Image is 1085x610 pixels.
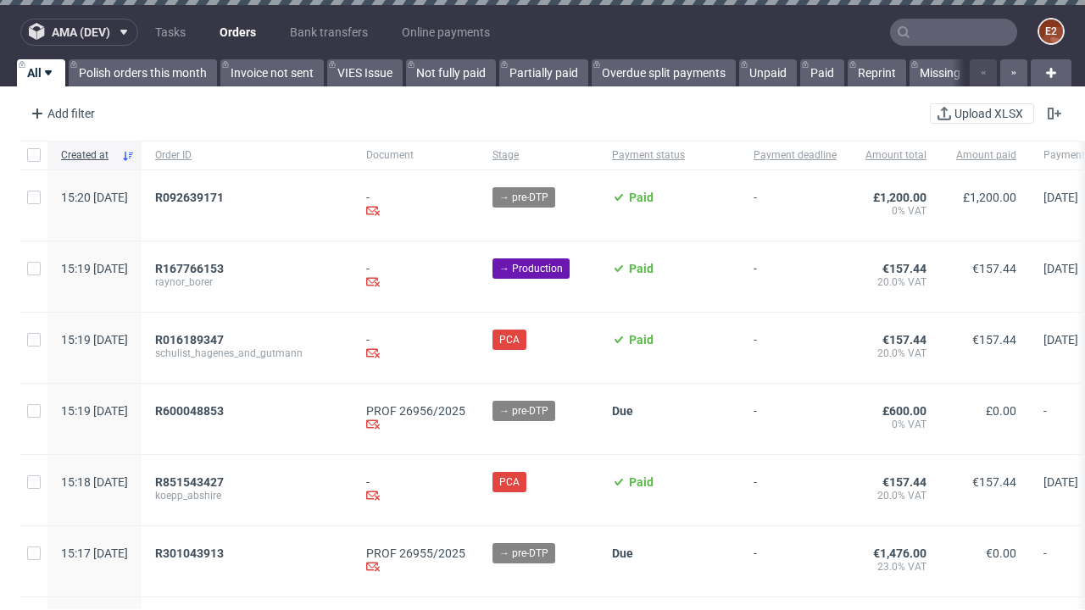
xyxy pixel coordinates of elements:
span: - [754,475,837,505]
a: R092639171 [155,191,227,204]
span: £1,200.00 [873,191,926,204]
span: 0% VAT [864,418,926,431]
a: R167766153 [155,262,227,275]
a: Unpaid [739,59,797,86]
span: €157.44 [972,333,1016,347]
div: - [366,191,465,220]
span: £0.00 [986,404,1016,418]
span: 15:19 [DATE] [61,333,128,347]
span: R167766153 [155,262,224,275]
span: Payment status [612,148,726,163]
a: Paid [800,59,844,86]
div: - [366,475,465,505]
span: 20.0% VAT [864,275,926,289]
span: 15:19 [DATE] [61,404,128,418]
span: ama (dev) [52,26,110,38]
span: PCA [499,474,520,490]
span: 15:17 [DATE] [61,546,128,560]
span: → Production [499,261,563,276]
span: R851543427 [155,475,224,489]
a: Polish orders this month [69,59,217,86]
span: 0% VAT [864,204,926,218]
a: PROF 26956/2025 [366,404,465,418]
span: R016189347 [155,333,224,347]
a: Missing invoice [910,59,1010,86]
a: PROF 26955/2025 [366,546,465,560]
a: VIES Issue [327,59,403,86]
span: Stage [492,148,585,163]
span: [DATE] [1043,333,1078,347]
button: ama (dev) [20,19,138,46]
a: R301043913 [155,546,227,560]
span: €157.44 [972,262,1016,275]
a: Invoice not sent [220,59,324,86]
span: £1,200.00 [963,191,1016,204]
span: Amount total [864,148,926,163]
div: - [366,333,465,363]
a: R016189347 [155,333,227,347]
span: €157.44 [882,333,926,347]
div: Add filter [24,100,98,127]
span: R600048853 [155,404,224,418]
span: → pre-DTP [499,546,548,561]
span: Paid [629,475,654,489]
span: Document [366,148,465,163]
a: All [17,59,65,86]
span: - [754,333,837,363]
span: - [754,404,837,434]
span: R092639171 [155,191,224,204]
span: [DATE] [1043,475,1078,489]
span: 15:19 [DATE] [61,262,128,275]
span: Created at [61,148,114,163]
span: 15:20 [DATE] [61,191,128,204]
span: 20.0% VAT [864,489,926,502]
span: 20.0% VAT [864,347,926,360]
span: £600.00 [882,404,926,418]
span: [DATE] [1043,191,1078,204]
span: - [754,262,837,291]
span: → pre-DTP [499,190,548,205]
span: Amount paid [954,148,1016,163]
span: - [754,546,837,576]
span: €157.44 [882,475,926,489]
span: [DATE] [1043,262,1078,275]
a: Tasks [145,19,196,46]
span: Upload XLSX [951,108,1027,119]
div: - [366,262,465,291]
span: Due [612,404,633,418]
a: Partially paid [499,59,588,86]
span: koepp_abshire [155,489,339,502]
button: Upload XLSX [930,103,1034,124]
span: €1,476.00 [873,546,926,560]
a: Overdue split payments [592,59,736,86]
a: R851543427 [155,475,227,489]
a: Not fully paid [406,59,496,86]
span: €157.44 [972,475,1016,489]
a: Bank transfers [280,19,378,46]
span: R301043913 [155,546,224,560]
span: - [754,191,837,220]
span: €157.44 [882,262,926,275]
span: schulist_hagenes_and_gutmann [155,347,339,360]
span: Due [612,546,633,560]
span: Payment deadline [754,148,837,163]
span: 23.0% VAT [864,560,926,574]
a: Online payments [392,19,500,46]
span: Paid [629,333,654,347]
span: → pre-DTP [499,403,548,419]
span: 15:18 [DATE] [61,475,128,489]
span: Paid [629,262,654,275]
span: Order ID [155,148,339,163]
a: R600048853 [155,404,227,418]
span: raynor_borer [155,275,339,289]
a: Orders [209,19,266,46]
figcaption: e2 [1039,19,1063,43]
span: €0.00 [986,546,1016,560]
span: Paid [629,191,654,204]
a: Reprint [848,59,906,86]
span: PCA [499,332,520,347]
